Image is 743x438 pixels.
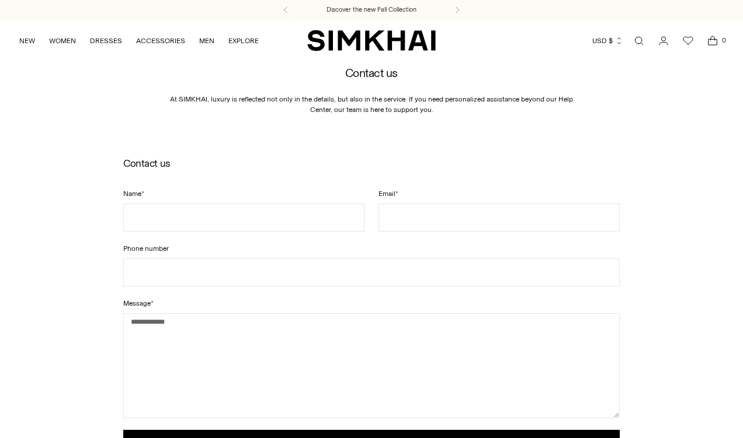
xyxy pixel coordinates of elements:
[652,29,675,52] a: Go to the account page
[307,29,436,52] a: SIMKHAI
[199,28,214,54] a: MEN
[90,28,122,54] a: DRESSES
[592,28,623,54] button: USD $
[327,5,416,15] a: Discover the new Fall Collection
[701,29,724,52] a: Open cart modal
[123,158,620,169] h2: Contact us
[627,29,651,52] a: Open search modal
[167,94,576,146] p: At SIMKHAI, luxury is reflected not only in the details, but also in the service. If you need per...
[19,28,35,54] a: NEW
[718,35,729,45] span: 0
[228,28,259,54] a: EXPLORE
[379,188,620,199] label: Email
[49,28,76,54] a: WOMEN
[167,67,576,80] h2: Contact us
[123,188,364,199] label: Name
[123,243,620,254] label: Phone number
[136,28,185,54] a: ACCESSORIES
[676,29,700,52] a: Wishlist
[123,298,620,309] label: Message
